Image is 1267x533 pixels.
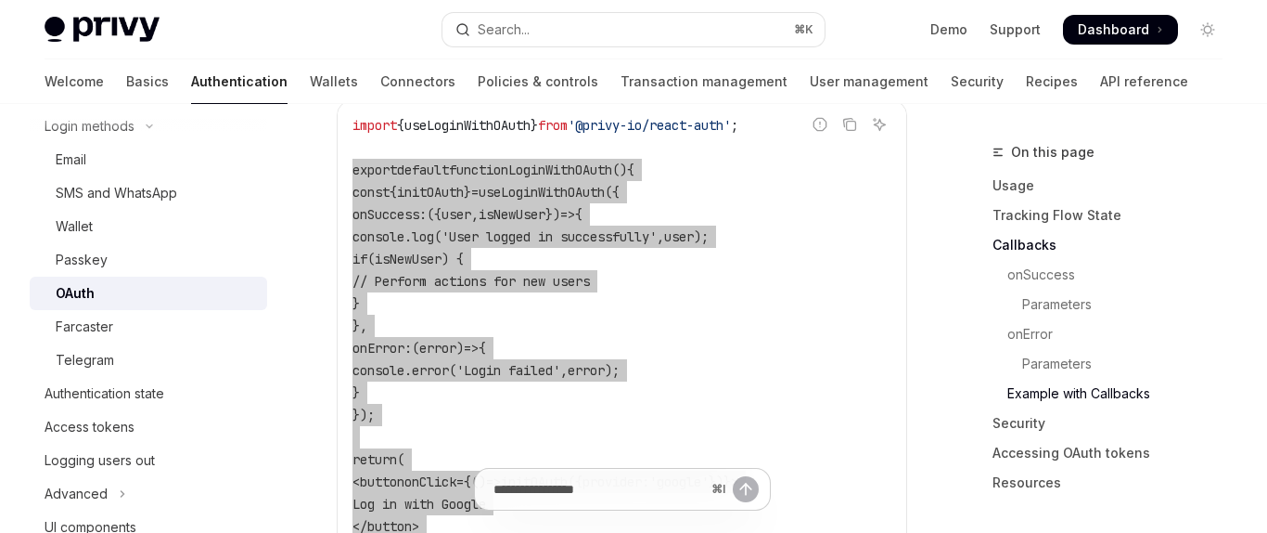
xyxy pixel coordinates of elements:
[442,251,464,267] span: ) {
[867,112,891,136] button: Ask AI
[694,228,709,245] span: );
[352,384,360,401] span: }
[992,230,1237,260] a: Callbacks
[951,59,1004,104] a: Security
[442,13,825,46] button: Open search
[456,340,464,357] span: )
[992,349,1237,379] a: Parameters
[45,17,160,43] img: light logo
[442,206,471,223] span: user
[992,319,1237,349] a: onError
[992,409,1237,438] a: Security
[30,176,267,210] a: SMS and WhatsApp
[45,416,134,438] div: Access tokens
[575,206,582,223] span: {
[560,362,568,379] span: ,
[605,362,620,379] span: );
[352,273,590,290] span: // Perform actions for new users
[568,117,731,134] span: '@privy-io/react-auth'
[731,117,738,134] span: ;
[605,184,620,201] span: ({
[992,379,1237,409] a: Example with Callbacks
[992,201,1237,230] a: Tracking Flow State
[478,59,598,104] a: Policies & controls
[493,469,704,510] input: Ask a question...
[191,59,288,104] a: Authentication
[412,228,434,245] span: log
[1193,15,1222,45] button: Toggle dark mode
[568,362,605,379] span: error
[367,251,375,267] span: (
[612,162,627,178] span: ()
[1078,20,1149,39] span: Dashboard
[56,149,86,171] div: Email
[479,206,545,223] span: isNewUser
[427,206,442,223] span: ({
[664,228,694,245] span: user
[397,451,404,468] span: (
[30,143,267,176] a: Email
[352,251,367,267] span: if
[838,112,862,136] button: Copy the contents from the code block
[30,277,267,310] a: OAuth
[397,117,404,134] span: {
[352,117,397,134] span: import
[1026,59,1078,104] a: Recipes
[545,206,560,223] span: })
[352,340,404,357] span: onError
[479,340,486,357] span: {
[992,290,1237,319] a: Parameters
[30,444,267,477] a: Logging users out
[478,19,530,41] div: Search...
[464,340,479,357] span: =>
[30,243,267,277] a: Passkey
[30,377,267,410] a: Authentication state
[45,449,155,472] div: Logging users out
[352,318,367,334] span: },
[352,451,397,468] span: return
[930,20,967,39] a: Demo
[621,59,787,104] a: Transaction management
[810,59,928,104] a: User management
[45,59,104,104] a: Welcome
[352,295,360,312] span: }
[56,316,113,338] div: Farcaster
[412,362,449,379] span: error
[733,476,759,502] button: Send message
[45,383,164,405] div: Authentication state
[508,162,612,178] span: LoginWithOAuth
[794,22,813,37] span: ⌘ K
[45,483,108,505] div: Advanced
[352,407,375,423] span: });
[352,184,390,201] span: const
[464,184,471,201] span: }
[471,206,479,223] span: ,
[419,340,456,357] span: error
[657,228,664,245] span: ,
[808,112,832,136] button: Report incorrect code
[449,362,456,379] span: (
[352,228,404,245] span: console
[30,310,267,344] a: Farcaster
[531,117,538,134] span: }
[479,184,605,201] span: useLoginWithOAuth
[397,162,449,178] span: default
[992,171,1237,201] a: Usage
[56,349,114,371] div: Telegram
[404,228,412,245] span: .
[627,162,634,178] span: {
[992,438,1237,468] a: Accessing OAuth tokens
[992,260,1237,290] a: onSuccess
[56,215,93,238] div: Wallet
[352,162,397,178] span: export
[990,20,1041,39] a: Support
[56,249,108,271] div: Passkey
[56,282,95,305] div: OAuth
[434,228,442,245] span: (
[992,468,1237,498] a: Resources
[404,117,531,134] span: useLoginWithOAuth
[456,362,560,379] span: 'Login failed'
[419,206,427,223] span: :
[1063,15,1178,45] a: Dashboard
[404,362,412,379] span: .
